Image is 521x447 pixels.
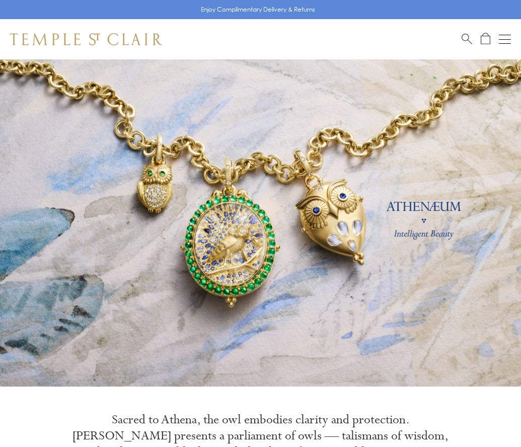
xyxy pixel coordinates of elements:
a: Open Shopping Bag [481,33,490,45]
img: Temple St. Clair [10,33,162,45]
button: Open navigation [499,33,511,45]
a: Search [462,33,472,45]
p: Enjoy Complimentary Delivery & Returns [201,5,315,15]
